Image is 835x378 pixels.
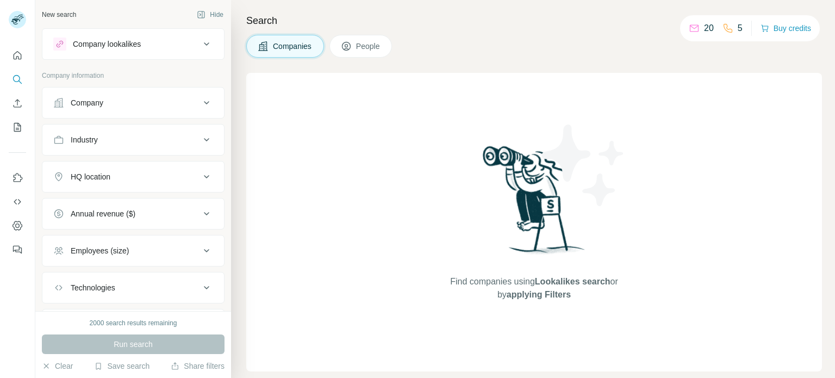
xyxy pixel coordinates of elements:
[535,277,610,286] span: Lookalikes search
[71,134,98,145] div: Industry
[71,171,110,182] div: HQ location
[447,275,621,301] span: Find companies using or by
[42,31,224,57] button: Company lookalikes
[42,10,76,20] div: New search
[9,192,26,212] button: Use Surfe API
[42,164,224,190] button: HQ location
[9,70,26,89] button: Search
[9,46,26,65] button: Quick start
[71,208,135,219] div: Annual revenue ($)
[9,216,26,236] button: Dashboard
[246,13,822,28] h4: Search
[273,41,313,52] span: Companies
[73,39,141,49] div: Company lookalikes
[9,240,26,259] button: Feedback
[738,22,743,35] p: 5
[9,168,26,188] button: Use Surfe on LinkedIn
[42,71,225,80] p: Company information
[71,97,103,108] div: Company
[356,41,381,52] span: People
[71,245,129,256] div: Employees (size)
[42,90,224,116] button: Company
[189,7,231,23] button: Hide
[9,117,26,137] button: My lists
[507,290,571,299] span: applying Filters
[761,21,811,36] button: Buy credits
[42,361,73,371] button: Clear
[42,127,224,153] button: Industry
[9,94,26,113] button: Enrich CSV
[534,116,632,214] img: Surfe Illustration - Stars
[704,22,714,35] p: 20
[42,275,224,301] button: Technologies
[94,361,149,371] button: Save search
[90,318,177,328] div: 2000 search results remaining
[42,238,224,264] button: Employees (size)
[478,143,591,264] img: Surfe Illustration - Woman searching with binoculars
[71,282,115,293] div: Technologies
[171,361,225,371] button: Share filters
[42,201,224,227] button: Annual revenue ($)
